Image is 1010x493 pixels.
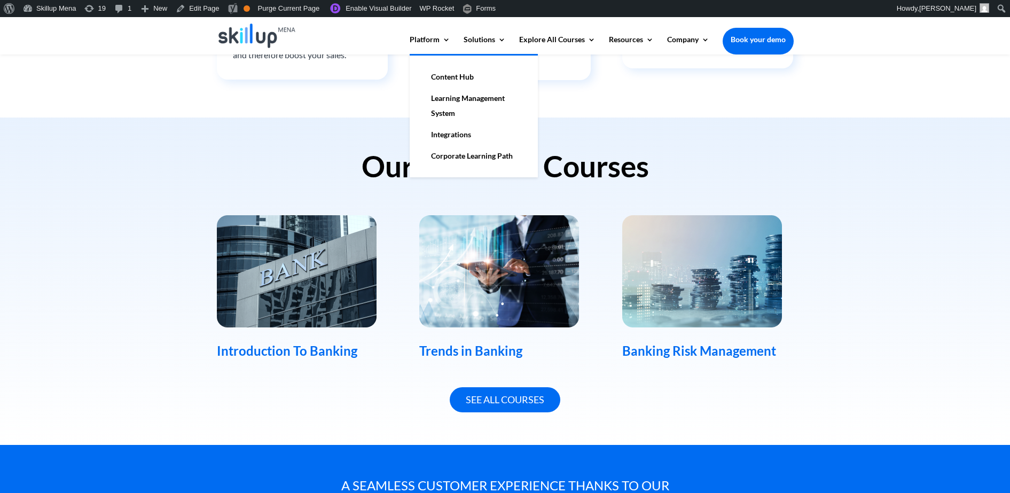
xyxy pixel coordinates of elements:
[723,28,794,51] a: Book your demo
[622,215,782,327] img: Banking Risk Management - Skillup
[410,36,450,54] a: Platform
[420,145,527,167] a: Corporate Learning Path
[519,36,596,54] a: Explore All Courses
[919,4,976,12] span: [PERSON_NAME]
[217,479,794,491] div: A seamless customer experience thanks to our
[217,343,388,359] div: Introduction To Banking
[832,378,1010,493] iframe: Chat Widget
[420,66,527,88] a: Content Hub
[217,215,377,327] img: Introduction To Banking - Skillup
[609,36,654,54] a: Resources
[244,5,250,12] div: OK
[217,152,794,186] h2: Our Featured Courses
[420,124,527,145] a: Integrations
[419,343,590,359] div: Trends in Banking
[218,24,296,48] img: Skillup Mena
[667,36,709,54] a: Company
[464,36,506,54] a: Solutions
[450,387,560,412] a: See All Courses
[420,88,527,124] a: Learning Management System
[622,343,793,359] div: Banking Risk Management
[419,215,579,327] img: Trends in Banking - Skillup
